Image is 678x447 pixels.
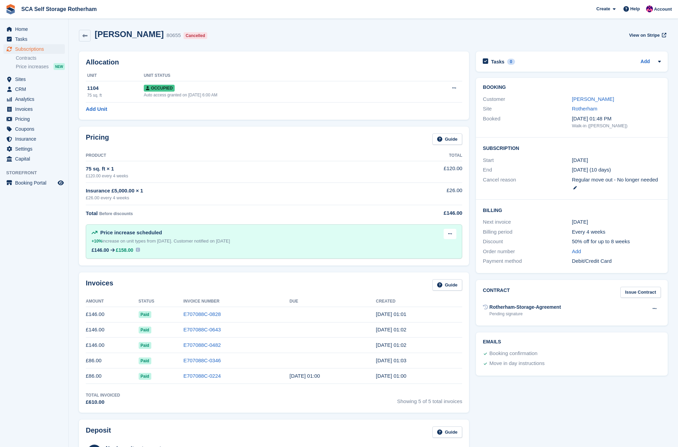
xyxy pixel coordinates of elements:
img: Sam Chapman [646,5,653,12]
h2: Tasks [491,59,504,65]
div: Start [483,156,572,164]
div: Billing period [483,228,572,236]
h2: Billing [483,207,661,213]
a: [PERSON_NAME] [572,96,614,102]
span: Price increases [16,63,49,70]
a: E707088C-0346 [183,357,221,363]
div: Debit/Credit Card [572,257,661,265]
div: £146.00 [92,247,109,253]
td: £146.00 [86,322,139,338]
span: [DATE] (10 days) [572,167,611,173]
span: Help [630,5,640,12]
span: Booking Portal [15,178,56,188]
a: Add [572,248,581,256]
td: £146.00 [86,338,139,353]
th: Status [139,296,184,307]
a: Add [641,58,650,66]
h2: Contract [483,287,510,298]
span: Price increase scheduled [100,230,162,235]
span: Paid [139,373,151,380]
span: Occupied [144,85,175,92]
span: Before discounts [99,211,133,216]
span: Regular move out - No longer needed [572,177,658,183]
span: Customer notified on [DATE] [174,238,230,244]
h2: Booking [483,85,661,90]
a: E707088C-0828 [183,311,221,317]
div: Booking confirmation [489,350,537,358]
div: +10% [92,238,102,245]
time: 2025-04-27 00:00:00 UTC [290,373,320,379]
a: Preview store [57,179,65,187]
span: Analytics [15,94,56,104]
span: Showing 5 of 5 total invoices [397,392,462,406]
a: menu [3,94,65,104]
time: 2025-04-26 00:00:00 UTC [572,156,588,164]
div: Pending signature [489,311,561,317]
a: menu [3,124,65,134]
a: SCA Self Storage Rotherham [19,3,100,15]
img: stora-icon-8386f47178a22dfd0bd8f6a31ec36ba5ce8667c1dd55bd0f319d3a0aa187defe.svg [5,4,16,14]
div: £610.00 [86,398,120,406]
a: menu [3,134,65,144]
span: Paid [139,311,151,318]
div: NEW [54,63,65,70]
h2: [PERSON_NAME] [95,30,164,39]
a: menu [3,114,65,124]
h2: Allocation [86,58,462,66]
time: 2025-06-21 00:02:34 UTC [376,342,407,348]
time: 2025-08-16 00:01:56 UTC [376,311,407,317]
time: 2025-05-24 00:03:40 UTC [376,357,407,363]
a: menu [3,24,65,34]
span: Home [15,24,56,34]
a: Rotherham [572,106,597,111]
div: [DATE] [572,218,661,226]
th: Amount [86,296,139,307]
h2: Deposit [86,426,111,438]
th: Invoice Number [183,296,289,307]
span: Sites [15,74,56,84]
td: £26.00 [370,183,463,205]
th: Due [290,296,376,307]
a: menu [3,178,65,188]
span: View on Stripe [629,32,659,39]
div: Customer [483,95,572,103]
th: Product [86,150,370,161]
div: Cancelled [184,32,207,39]
a: Issue Contract [620,287,661,298]
div: Move in day instructions [489,360,545,368]
div: Site [483,105,572,113]
span: Tasks [15,34,56,44]
div: Discount [483,238,572,246]
div: Next invoice [483,218,572,226]
a: menu [3,104,65,114]
td: £146.00 [86,307,139,322]
time: 2025-07-19 00:02:20 UTC [376,327,407,332]
div: 75 sq. ft × 1 [86,165,370,173]
div: Every 4 weeks [572,228,661,236]
a: E707088C-0224 [183,373,221,379]
a: menu [3,74,65,84]
a: Guide [432,426,463,438]
div: Rotherham-Storage-Agreement [489,304,561,311]
a: Price increases NEW [16,63,65,70]
h2: Subscription [483,144,661,151]
span: increase on unit types from [DATE]. [92,238,172,244]
div: Cancel reason [483,176,572,191]
div: 1104 [87,84,144,92]
h2: Emails [483,339,661,345]
div: Auto access granted on [DATE] 6:00 AM [144,92,410,98]
a: E707088C-0643 [183,327,221,332]
div: 0 [507,59,515,65]
img: icon-info-931a05b42745ab749e9cb3f8fd5492de83d1ef71f8849c2817883450ef4d471b.svg [136,248,140,252]
span: Storefront [6,169,68,176]
span: £158.00 [116,247,133,253]
td: £120.00 [370,161,463,183]
div: Total Invoiced [86,392,120,398]
div: Insurance £5,000.00 × 1 [86,187,370,195]
span: Invoices [15,104,56,114]
th: Unit [86,70,144,81]
span: Settings [15,144,56,154]
div: £120.00 every 4 weeks [86,173,370,179]
div: Walk-in ([PERSON_NAME]) [572,122,661,129]
div: 75 sq. ft [87,92,144,98]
